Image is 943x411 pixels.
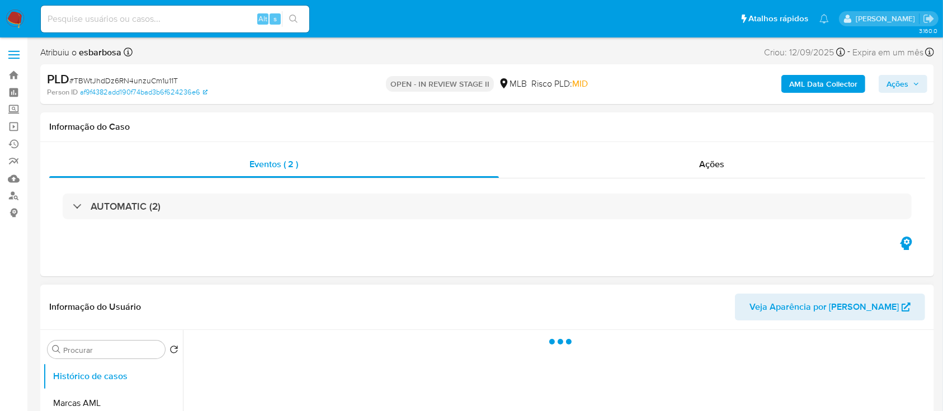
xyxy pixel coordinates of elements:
b: esbarbosa [77,46,121,59]
input: Pesquise usuários ou casos... [41,12,309,26]
a: af9f4382add190f74bad3b6f624236e6 [80,87,208,97]
button: Histórico de casos [43,363,183,390]
p: OPEN - IN REVIEW STAGE II [386,76,494,92]
button: search-icon [282,11,305,27]
b: Person ID [47,87,78,97]
button: AML Data Collector [781,75,865,93]
span: Atalhos rápidos [748,13,808,25]
button: Veja Aparência por [PERSON_NAME] [735,294,925,320]
span: # TBWtJhdDz6RN4unzuCm1u11T [69,75,178,86]
button: Retornar ao pedido padrão [169,345,178,357]
a: Notificações [819,14,829,23]
h1: Informação do Usuário [49,301,141,313]
span: s [274,13,277,24]
h3: AUTOMATIC (2) [91,200,161,212]
span: Ações [700,158,725,171]
span: - [847,45,850,60]
button: Procurar [52,345,61,354]
span: Veja Aparência por [PERSON_NAME] [749,294,899,320]
button: Ações [879,75,927,93]
div: AUTOMATIC (2) [63,193,912,219]
span: Ações [887,75,908,93]
span: Risco PLD: [531,78,588,90]
h1: Informação do Caso [49,121,925,133]
div: Criou: 12/09/2025 [764,45,845,60]
a: Sair [923,13,935,25]
span: Atribuiu o [40,46,121,59]
span: Alt [258,13,267,24]
input: Procurar [63,345,161,355]
div: MLB [498,78,527,90]
b: PLD [47,70,69,88]
span: Eventos ( 2 ) [250,158,299,171]
span: MID [572,77,588,90]
p: alessandra.barbosa@mercadopago.com [856,13,919,24]
span: Expira em um mês [852,46,923,59]
b: AML Data Collector [789,75,857,93]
